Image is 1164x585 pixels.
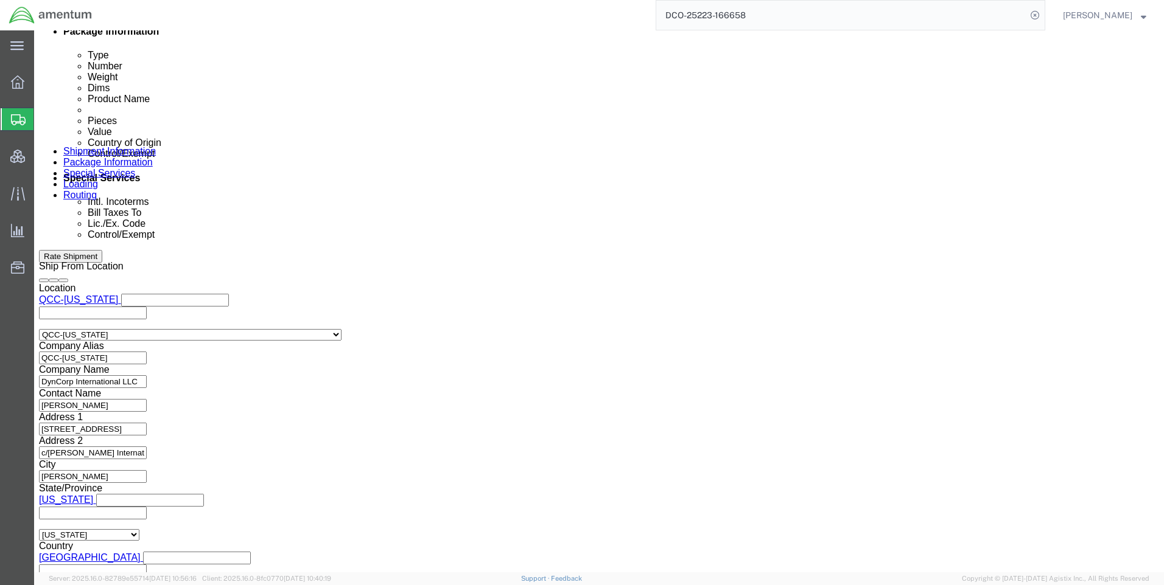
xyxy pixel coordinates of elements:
[962,573,1149,584] span: Copyright © [DATE]-[DATE] Agistix Inc., All Rights Reserved
[1063,9,1132,22] span: Ray Cheatteam
[34,30,1164,572] iframe: FS Legacy Container
[9,6,93,24] img: logo
[656,1,1026,30] input: Search for shipment number, reference number
[284,575,331,582] span: [DATE] 10:40:19
[521,575,552,582] a: Support
[202,575,331,582] span: Client: 2025.16.0-8fc0770
[551,575,582,582] a: Feedback
[1062,8,1147,22] button: [PERSON_NAME]
[149,575,197,582] span: [DATE] 10:56:16
[49,575,197,582] span: Server: 2025.16.0-82789e55714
